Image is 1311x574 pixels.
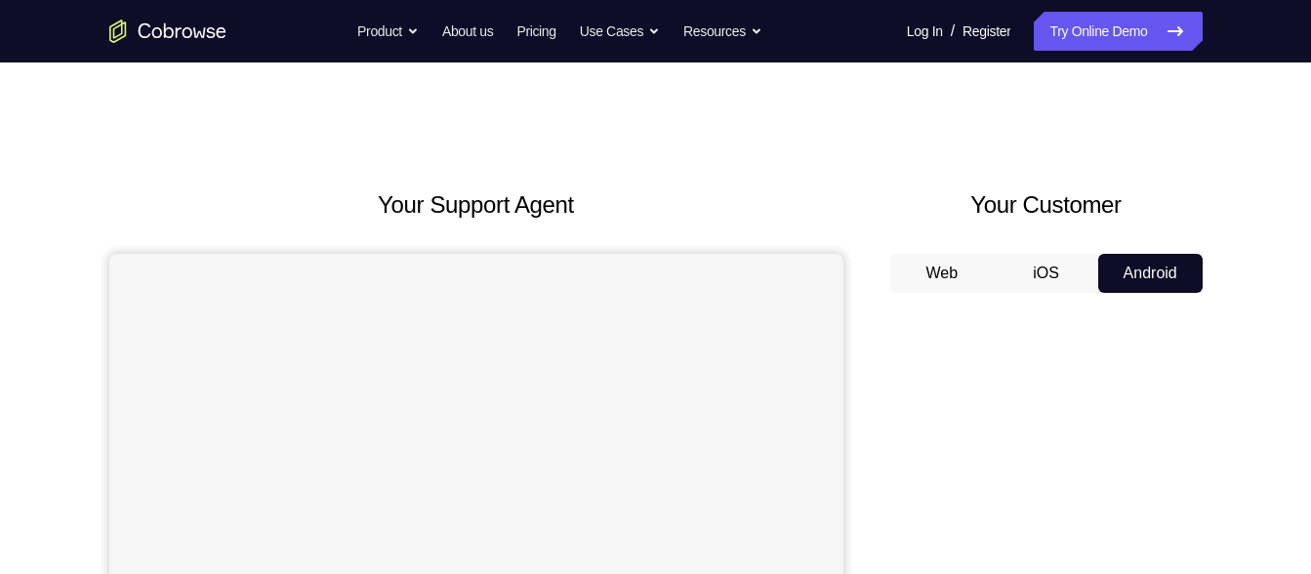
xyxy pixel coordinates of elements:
a: Try Online Demo [1034,12,1202,51]
button: Web [890,254,995,293]
a: Pricing [516,12,555,51]
button: Resources [683,12,762,51]
a: About us [442,12,493,51]
a: Go to the home page [109,20,226,43]
button: Product [357,12,419,51]
h2: Your Support Agent [109,187,843,223]
span: / [951,20,955,43]
h2: Your Customer [890,187,1203,223]
button: iOS [994,254,1098,293]
a: Log In [907,12,943,51]
button: Android [1098,254,1203,293]
button: Use Cases [580,12,660,51]
a: Register [963,12,1010,51]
